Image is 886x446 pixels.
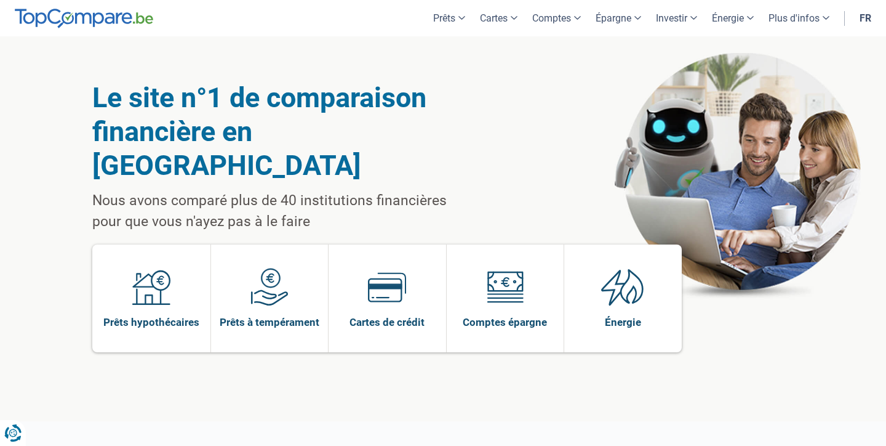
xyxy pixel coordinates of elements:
[250,268,289,306] img: Prêts à tempérament
[605,315,641,329] span: Énergie
[601,268,644,306] img: Énergie
[92,190,478,232] p: Nous avons comparé plus de 40 institutions financières pour que vous n'ayez pas à le faire
[486,268,524,306] img: Comptes épargne
[92,81,478,182] h1: Le site n°1 de comparaison financière en [GEOGRAPHIC_DATA]
[103,315,199,329] span: Prêts hypothécaires
[564,245,682,352] a: Énergie Énergie
[92,245,210,352] a: Prêts hypothécaires Prêts hypothécaires
[132,268,170,306] img: Prêts hypothécaires
[211,245,329,352] a: Prêts à tempérament Prêts à tempérament
[349,315,425,329] span: Cartes de crédit
[220,315,319,329] span: Prêts à tempérament
[15,9,153,28] img: TopCompare
[329,245,446,352] a: Cartes de crédit Cartes de crédit
[463,315,547,329] span: Comptes épargne
[447,245,564,352] a: Comptes épargne Comptes épargne
[368,268,406,306] img: Cartes de crédit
